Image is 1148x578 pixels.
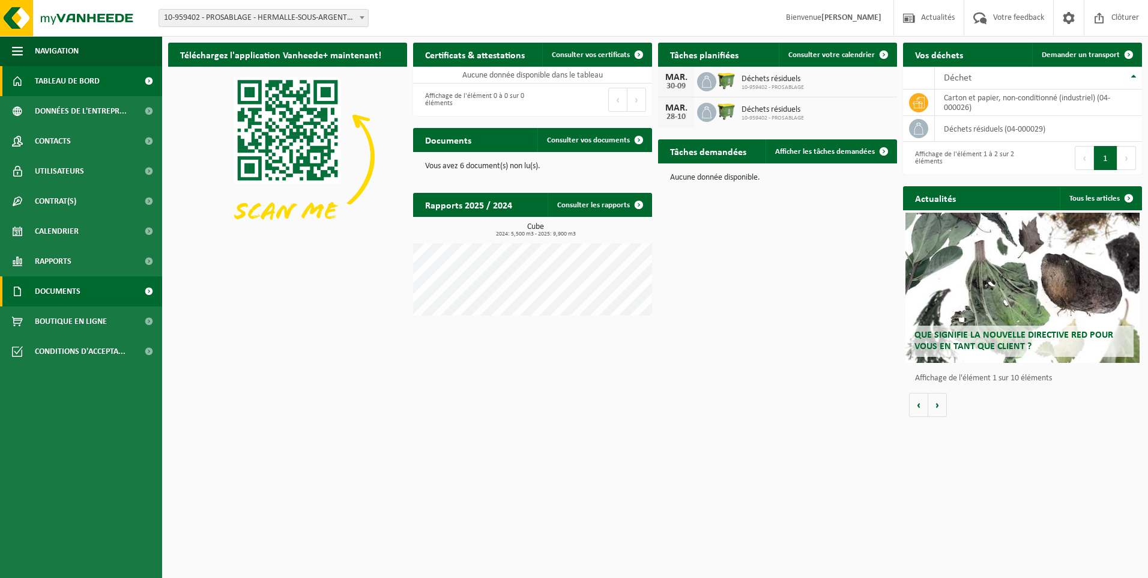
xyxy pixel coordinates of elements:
span: Demander un transport [1042,51,1120,59]
h2: Tâches planifiées [658,43,751,66]
td: Aucune donnée disponible dans le tableau [413,67,652,84]
button: Volgende [928,393,947,417]
button: Next [1117,146,1136,170]
div: Affichage de l'élément 0 à 0 sur 0 éléments [419,87,527,113]
span: Déchets résiduels [742,105,804,115]
span: 2024: 5,500 m3 - 2025: 9,900 m3 [419,231,652,237]
img: Download de VHEPlus App [168,67,407,246]
span: Consulter vos documents [547,136,630,144]
button: Next [627,88,646,112]
div: Affichage de l'élément 1 à 2 sur 2 éléments [909,145,1017,171]
span: Contacts [35,126,71,156]
span: Documents [35,276,80,306]
span: Consulter votre calendrier [788,51,875,59]
a: Consulter votre calendrier [779,43,896,67]
h2: Actualités [903,186,968,210]
button: Vorige [909,393,928,417]
td: déchets résiduels (04-000029) [935,116,1142,142]
button: 1 [1094,146,1117,170]
span: Calendrier [35,216,79,246]
div: MAR. [664,73,688,82]
span: Tableau de bord [35,66,100,96]
span: Boutique en ligne [35,306,107,336]
button: Previous [1075,146,1094,170]
span: Consulter vos certificats [552,51,630,59]
span: Déchet [944,73,971,83]
a: Tous les articles [1060,186,1141,210]
span: Données de l'entrepr... [35,96,127,126]
strong: [PERSON_NAME] [821,13,881,22]
td: carton et papier, non-conditionné (industriel) (04-000026) [935,90,1142,116]
h2: Tâches demandées [658,139,758,163]
h2: Documents [413,128,483,151]
button: Previous [608,88,627,112]
h2: Certificats & attestations [413,43,537,66]
span: 10-959402 - PROSABLAGE - HERMALLE-SOUS-ARGENTEAU [159,10,368,26]
span: Afficher les tâches demandées [775,148,875,156]
div: MAR. [664,103,688,113]
p: Vous avez 6 document(s) non lu(s). [425,162,640,171]
h2: Téléchargez l'application Vanheede+ maintenant! [168,43,393,66]
a: Consulter vos certificats [542,43,651,67]
span: Utilisateurs [35,156,84,186]
a: Consulter les rapports [548,193,651,217]
span: 10-959402 - PROSABLAGE - HERMALLE-SOUS-ARGENTEAU [159,9,369,27]
span: Déchets résiduels [742,75,804,84]
p: Aucune donnée disponible. [670,174,885,182]
span: Conditions d'accepta... [35,336,125,367]
a: Demander un transport [1032,43,1141,67]
a: Afficher les tâches demandées [766,139,896,163]
div: 28-10 [664,113,688,121]
h2: Vos déchets [903,43,975,66]
img: WB-1100-HPE-GN-50 [716,70,737,91]
span: Que signifie la nouvelle directive RED pour vous en tant que client ? [914,330,1113,351]
a: Consulter vos documents [537,128,651,152]
p: Affichage de l'élément 1 sur 10 éléments [915,374,1136,383]
img: WB-1100-HPE-GN-50 [716,101,737,121]
a: Que signifie la nouvelle directive RED pour vous en tant que client ? [905,213,1140,363]
h2: Rapports 2025 / 2024 [413,193,524,216]
h3: Cube [419,223,652,237]
span: 10-959402 - PROSABLAGE [742,115,804,122]
span: Contrat(s) [35,186,76,216]
span: Navigation [35,36,79,66]
div: 30-09 [664,82,688,91]
span: 10-959402 - PROSABLAGE [742,84,804,91]
span: Rapports [35,246,71,276]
